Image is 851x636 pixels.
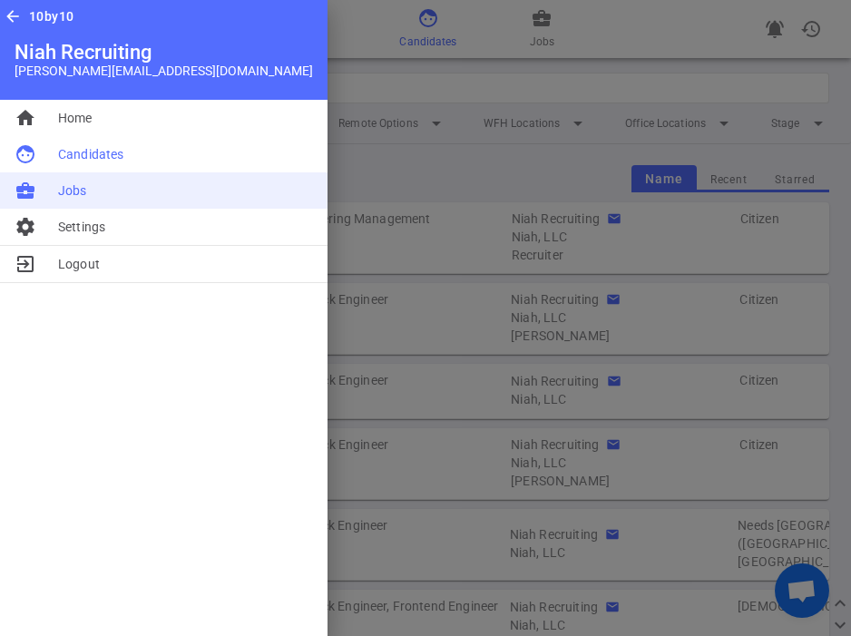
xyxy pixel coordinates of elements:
div: Niah Recruiting [15,41,313,64]
span: Jobs [58,181,87,200]
span: arrow_back [4,7,22,25]
span: Logout [58,255,100,273]
div: [PERSON_NAME][EMAIL_ADDRESS][DOMAIN_NAME] [15,64,313,78]
span: settings [15,216,36,238]
span: Candidates [58,145,123,163]
span: face [15,143,36,165]
span: business_center [15,180,36,201]
span: Home [58,109,93,127]
span: Settings [58,218,105,236]
span: home [15,107,36,129]
span: exit_to_app [15,253,36,275]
